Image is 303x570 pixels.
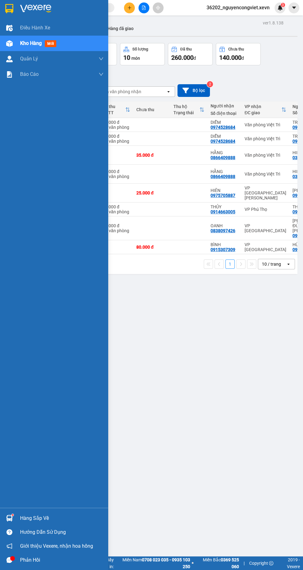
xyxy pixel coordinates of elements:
div: HẰNG [211,150,238,155]
button: Đã thu260.000đ [168,43,213,65]
span: Báo cáo [20,70,39,78]
div: Tại văn phòng [102,209,130,214]
span: 3 [282,3,284,7]
span: copyright [269,561,273,565]
button: Bộ lọc [177,84,210,97]
button: aim [153,2,164,13]
span: Quản Lý [20,55,38,63]
div: 0974528684 [211,125,235,130]
div: Văn phòng Việt Trì [245,136,286,141]
span: question-circle [6,529,12,535]
div: Chưa thu [228,47,244,51]
span: đ [194,56,196,61]
span: Giới thiệu Vexere, nhận hoa hồng [20,542,93,550]
div: 80.000 đ [136,245,167,250]
div: Tại văn phòng [102,228,130,233]
div: ĐC giao [245,110,281,115]
div: VP [GEOGRAPHIC_DATA] [245,223,286,233]
svg: open [286,262,291,267]
div: 35.000 đ [102,169,130,174]
button: 1 [225,259,235,269]
span: Miền Nam [115,556,190,570]
div: VP [GEOGRAPHIC_DATA][PERSON_NAME] [245,185,286,200]
div: 35.000 đ [136,153,167,158]
div: Số điện thoại [211,111,238,116]
th: Toggle SortBy [99,102,133,118]
img: solution-icon [6,71,13,78]
div: Hướng dẫn sử dụng [20,528,104,537]
div: DIỄM [211,120,238,125]
div: Chưa thu [136,107,167,112]
div: Văn phòng Việt Trì [245,172,286,176]
strong: 0369 525 060 [221,557,239,569]
div: 25.000 đ [102,204,130,209]
img: icon-new-feature [277,5,283,11]
div: 0975705887 [211,193,235,198]
span: file-add [142,6,146,10]
div: Phản hồi [20,555,104,565]
div: Tại văn phòng [102,174,130,179]
div: 0915307309 [211,247,235,252]
div: VP nhận [245,104,281,109]
div: Thu hộ [173,104,199,109]
div: Hàng sắp về [20,514,104,523]
div: BÌNH [211,242,238,247]
button: Hàng đã giao [103,21,139,36]
button: Chưa thu140.000đ [216,43,261,65]
span: down [99,56,104,61]
sup: 3 [281,3,285,7]
div: HIÊN [211,188,238,193]
button: caret-down [288,2,299,13]
div: 0866409888 [211,155,235,160]
div: HẰNG [211,169,238,174]
div: OANH [211,223,238,228]
img: warehouse-icon [6,25,13,31]
div: Văn phòng Việt Trì [245,153,286,158]
span: caret-down [291,5,297,11]
span: Kho hàng [20,40,42,46]
button: Số lượng10món [120,43,165,65]
span: đ [241,56,244,61]
button: plus [124,2,135,13]
span: message [6,557,12,563]
div: Văn phòng Việt Trì [245,122,286,127]
span: món [131,56,140,61]
span: aim [156,6,160,10]
span: 36202_nguyencongviet.xevn [202,4,275,11]
div: Tại văn phòng [102,125,130,130]
div: Đã thu [102,104,125,109]
div: Người nhận [211,103,238,108]
div: ver 1.8.138 [263,20,284,26]
span: Miền Bắc [195,556,239,570]
div: VP Phú Thọ [245,207,286,212]
img: warehouse-icon [6,40,13,47]
th: Toggle SortBy [241,102,289,118]
div: Chọn văn phòng nhận [99,89,141,95]
div: DIỄM [211,134,238,139]
div: 25.000 đ [136,190,167,195]
button: file-add [139,2,149,13]
span: down [99,72,104,77]
strong: 0708 023 035 - 0935 103 250 [142,557,190,569]
div: 90.000 đ [102,134,130,139]
div: 0838097426 [211,228,235,233]
div: 25.000 đ [102,223,130,228]
span: mới [45,40,56,47]
span: notification [6,543,12,549]
span: 10 [123,54,130,61]
div: Số lượng [132,47,148,51]
span: ⚪️ [192,562,194,564]
span: | [244,560,245,567]
div: VP [GEOGRAPHIC_DATA] [245,242,286,252]
span: Điều hành xe [20,24,50,32]
span: 140.000 [219,54,241,61]
span: 260.000 [171,54,194,61]
img: logo-vxr [5,4,13,13]
div: 85.000 đ [102,120,130,125]
th: Toggle SortBy [170,102,207,118]
div: 0914663005 [211,209,235,214]
span: plus [127,6,132,10]
div: Tại văn phòng [102,139,130,144]
div: Trạng thái [173,110,199,115]
img: warehouse-icon [6,56,13,62]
